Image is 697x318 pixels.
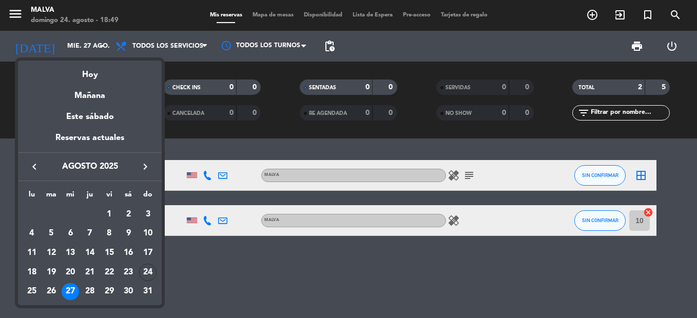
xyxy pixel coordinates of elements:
[139,244,157,262] div: 17
[80,282,100,302] td: 28 de agosto de 2025
[28,161,41,173] i: keyboard_arrow_left
[23,264,41,281] div: 18
[43,264,60,281] div: 19
[81,264,99,281] div: 21
[22,263,42,282] td: 18 de agosto de 2025
[100,243,119,263] td: 15 de agosto de 2025
[43,225,60,242] div: 5
[139,264,157,281] div: 24
[120,244,137,262] div: 16
[25,160,44,173] button: keyboard_arrow_left
[61,263,80,282] td: 20 de agosto de 2025
[62,244,79,262] div: 13
[119,282,139,302] td: 30 de agosto de 2025
[42,189,61,205] th: martes
[120,264,137,281] div: 23
[81,283,99,301] div: 28
[62,283,79,301] div: 27
[138,263,158,282] td: 24 de agosto de 2025
[101,225,118,242] div: 8
[22,243,42,263] td: 11 de agosto de 2025
[100,224,119,244] td: 8 de agosto de 2025
[139,206,157,223] div: 3
[23,244,41,262] div: 11
[138,224,158,244] td: 10 de agosto de 2025
[61,224,80,244] td: 6 de agosto de 2025
[22,189,42,205] th: lunes
[23,283,41,301] div: 25
[80,243,100,263] td: 14 de agosto de 2025
[80,224,100,244] td: 7 de agosto de 2025
[44,160,136,173] span: agosto 2025
[23,225,41,242] div: 4
[100,189,119,205] th: viernes
[62,225,79,242] div: 6
[42,263,61,282] td: 19 de agosto de 2025
[81,244,99,262] div: 14
[18,103,162,131] div: Este sábado
[120,283,137,301] div: 30
[22,224,42,244] td: 4 de agosto de 2025
[18,82,162,103] div: Mañana
[61,189,80,205] th: miércoles
[22,205,100,224] td: AGO.
[119,263,139,282] td: 23 de agosto de 2025
[119,243,139,263] td: 16 de agosto de 2025
[80,263,100,282] td: 21 de agosto de 2025
[43,283,60,301] div: 26
[42,282,61,302] td: 26 de agosto de 2025
[18,131,162,152] div: Reservas actuales
[139,283,157,301] div: 31
[18,61,162,82] div: Hoy
[101,264,118,281] div: 22
[138,205,158,224] td: 3 de agosto de 2025
[42,224,61,244] td: 5 de agosto de 2025
[22,282,42,302] td: 25 de agosto de 2025
[100,282,119,302] td: 29 de agosto de 2025
[139,161,151,173] i: keyboard_arrow_right
[100,205,119,224] td: 1 de agosto de 2025
[101,283,118,301] div: 29
[101,206,118,223] div: 1
[81,225,99,242] div: 7
[42,243,61,263] td: 12 de agosto de 2025
[100,263,119,282] td: 22 de agosto de 2025
[120,225,137,242] div: 9
[61,243,80,263] td: 13 de agosto de 2025
[62,264,79,281] div: 20
[136,160,154,173] button: keyboard_arrow_right
[138,282,158,302] td: 31 de agosto de 2025
[119,224,139,244] td: 9 de agosto de 2025
[101,244,118,262] div: 15
[43,244,60,262] div: 12
[61,282,80,302] td: 27 de agosto de 2025
[139,225,157,242] div: 10
[120,206,137,223] div: 2
[119,205,139,224] td: 2 de agosto de 2025
[138,189,158,205] th: domingo
[80,189,100,205] th: jueves
[138,243,158,263] td: 17 de agosto de 2025
[119,189,139,205] th: sábado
